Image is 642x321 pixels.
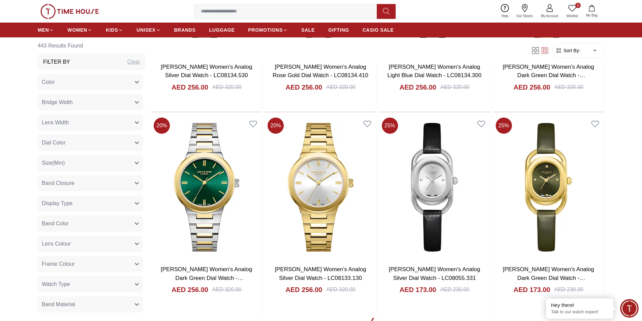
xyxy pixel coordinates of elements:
[326,286,355,294] div: AED 320.00
[38,74,143,90] button: Color
[38,38,146,54] h6: 443 Results Found
[127,58,140,66] div: Clear
[67,24,92,36] a: WOMEN
[513,3,537,20] a: Our Stores
[38,24,54,36] a: MEN
[38,155,143,171] button: Size(Mm)
[38,135,143,151] button: Dial Color
[496,118,512,134] span: 25 %
[503,266,594,290] a: [PERSON_NAME] Women's Analog Dark Green Dial Watch - LC08055.177
[42,280,70,288] span: Watch Type
[583,13,600,18] span: My Bag
[40,4,99,19] img: ...
[285,285,322,294] h4: AED 256.00
[503,64,594,87] a: [PERSON_NAME] Women's Analog Dark Green Dial Watch - LC08134.170
[440,286,469,294] div: AED 230.00
[379,115,490,260] img: Lee Cooper Women's Analog Silver Dial Watch - LC08055.331
[363,27,394,33] span: CASIO SALE
[38,195,143,212] button: Display Type
[554,286,583,294] div: AED 230.00
[106,27,118,33] span: KIDS
[301,24,315,36] a: SALE
[106,24,123,36] a: KIDS
[285,83,322,92] h4: AED 256.00
[42,179,74,187] span: Band Closure
[301,27,315,33] span: SALE
[209,27,235,33] span: LUGGAGE
[172,83,208,92] h4: AED 256.00
[575,3,581,8] span: 0
[268,118,284,134] span: 20 %
[273,64,368,79] a: [PERSON_NAME] Women's Analog Rose Gold Dial Watch - LC08134.410
[400,83,436,92] h4: AED 256.00
[42,199,72,207] span: Display Type
[582,3,602,19] button: My Bag
[136,27,155,33] span: UNISEX
[43,58,70,66] h3: Filter By
[151,115,262,260] img: Lee Cooper Women's Analog Dark Green Dial Watch - LC08133.270
[42,98,73,106] span: Bridge Width
[564,13,581,19] span: Wishlist
[38,296,143,313] button: Band Material
[265,115,376,260] img: Lee Cooper Women's Analog Silver Dial Watch - LC08133.130
[562,47,580,54] span: Sort By:
[42,300,75,309] span: Band Material
[389,266,480,281] a: [PERSON_NAME] Women's Analog Silver Dial Watch - LC08055.331
[382,118,398,134] span: 25 %
[136,24,160,36] a: UNISEX
[38,236,143,252] button: Lens Colour
[42,78,55,86] span: Color
[514,83,550,92] h4: AED 256.00
[154,118,170,134] span: 20 %
[42,119,69,127] span: Lens Width
[497,3,513,20] a: Help
[388,64,482,79] a: [PERSON_NAME] Women's Analog Light Blue Dial Watch - LC08134.300
[514,285,550,294] h4: AED 173.00
[38,256,143,272] button: Frame Colour
[248,27,283,33] span: PROMOTIONS
[440,83,469,91] div: AED 320.00
[38,94,143,110] button: Bridge Width
[551,309,608,315] p: Talk to our watch expert!
[248,24,288,36] a: PROMOTIONS
[38,27,49,33] span: MEN
[38,115,143,131] button: Lens Width
[67,27,87,33] span: WOMEN
[42,139,65,147] span: Dial Color
[212,286,241,294] div: AED 320.00
[493,115,604,260] img: Lee Cooper Women's Analog Dark Green Dial Watch - LC08055.177
[212,83,241,91] div: AED 320.00
[42,240,71,248] span: Lens Colour
[161,64,252,79] a: [PERSON_NAME] Women's Analog Silver Dial Watch - LC08134.530
[328,27,349,33] span: GIFTING
[514,13,536,19] span: Our Stores
[38,175,143,191] button: Band Closure
[554,83,583,91] div: AED 320.00
[538,13,561,19] span: My Account
[172,285,208,294] h4: AED 256.00
[562,3,582,20] a: 0Wishlist
[400,285,436,294] h4: AED 173.00
[499,13,511,19] span: Help
[161,266,252,290] a: [PERSON_NAME] Women's Analog Dark Green Dial Watch - LC08133.270
[174,27,196,33] span: BRANDS
[363,24,394,36] a: CASIO SALE
[275,266,366,281] a: [PERSON_NAME] Women's Analog Silver Dial Watch - LC08133.130
[551,302,608,309] div: Hey there!
[328,24,349,36] a: GIFTING
[174,24,196,36] a: BRANDS
[42,260,75,268] span: Frame Colour
[209,24,235,36] a: LUGGAGE
[326,83,355,91] div: AED 320.00
[555,47,580,54] button: Sort By:
[38,216,143,232] button: Band Color
[620,299,639,318] div: Chat Widget
[38,276,143,292] button: Watch Type
[42,159,65,167] span: Size(Mm)
[42,220,69,228] span: Band Color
